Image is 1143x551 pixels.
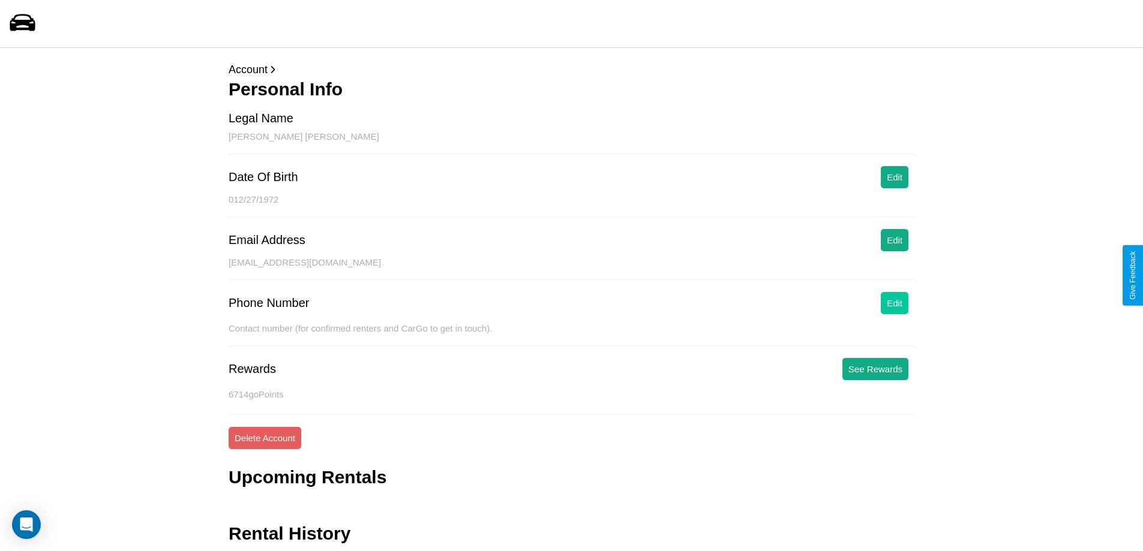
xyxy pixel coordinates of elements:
[229,194,914,217] div: 012/27/1972
[842,358,908,380] button: See Rewards
[229,362,276,376] div: Rewards
[229,257,914,280] div: [EMAIL_ADDRESS][DOMAIN_NAME]
[229,131,914,154] div: [PERSON_NAME] [PERSON_NAME]
[12,510,41,539] div: Open Intercom Messenger
[229,296,310,310] div: Phone Number
[229,170,298,184] div: Date Of Birth
[229,233,305,247] div: Email Address
[881,166,908,188] button: Edit
[1129,251,1137,300] div: Give Feedback
[229,523,350,544] h3: Rental History
[229,79,914,100] h3: Personal Info
[229,467,386,487] h3: Upcoming Rentals
[229,112,293,125] div: Legal Name
[229,60,914,79] p: Account
[229,427,301,449] button: Delete Account
[881,229,908,251] button: Edit
[881,292,908,314] button: Edit
[229,323,914,346] div: Contact number (for confirmed renters and CarGo to get in touch).
[229,386,914,402] p: 6714 goPoints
